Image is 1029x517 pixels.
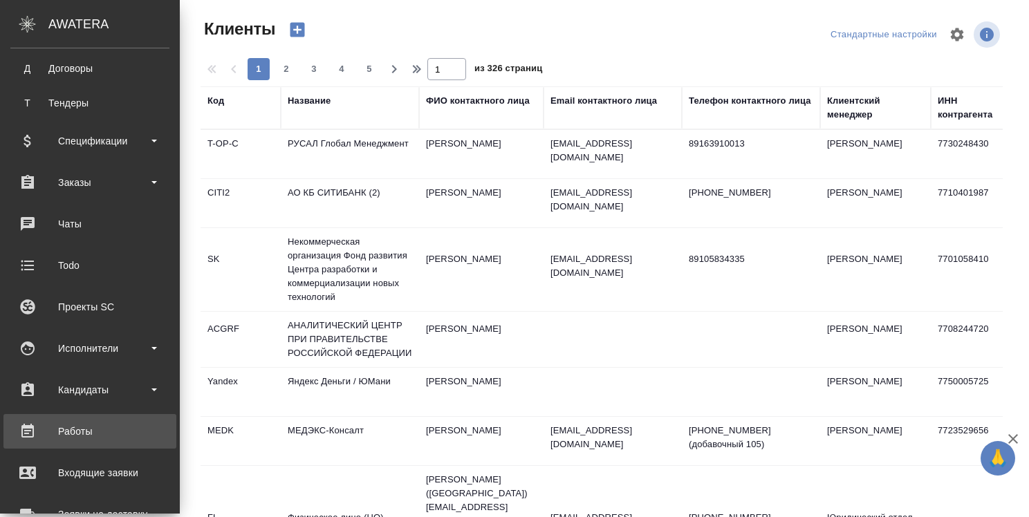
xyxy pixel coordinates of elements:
button: 4 [331,58,353,80]
button: 3 [303,58,325,80]
div: AWATERA [48,10,180,38]
div: ФИО контактного лица [426,94,530,108]
p: 89105834335 [689,252,813,266]
a: Чаты [3,207,176,241]
div: Проекты SC [10,297,169,317]
a: ТТендеры [10,89,169,117]
div: Договоры [17,62,163,75]
div: Клиентский менеджер [827,94,924,122]
td: [PERSON_NAME] [820,245,931,294]
div: Email контактного лица [550,94,657,108]
td: РУСАЛ Глобал Менеджмент [281,130,419,178]
div: Входящие заявки [10,462,169,483]
button: 2 [275,58,297,80]
a: Todo [3,248,176,283]
td: T-OP-C [201,130,281,178]
td: Яндекс Деньги / ЮМани [281,368,419,416]
td: ACGRF [201,315,281,364]
td: 7708244720 [931,315,1011,364]
td: 7701058410 [931,245,1011,294]
td: [PERSON_NAME] [419,315,544,364]
td: МЕДЭКС-Консалт [281,417,419,465]
td: SK [201,245,281,294]
div: Кандидаты [10,379,169,400]
td: 7723529656 [931,417,1011,465]
div: Код [207,94,224,108]
td: 7750005725 [931,368,1011,416]
p: [EMAIL_ADDRESS][DOMAIN_NAME] [550,252,675,280]
a: Входящие заявки [3,455,176,490]
p: [PHONE_NUMBER] (добавочный 105) [689,424,813,451]
td: 7710401987 [931,179,1011,227]
td: [PERSON_NAME] [820,417,931,465]
div: Название [288,94,331,108]
span: 4 [331,62,353,76]
div: Телефон контактного лица [689,94,811,108]
span: 2 [275,62,297,76]
span: 5 [358,62,380,76]
button: 🙏 [981,441,1015,476]
td: [PERSON_NAME] [820,130,931,178]
span: из 326 страниц [474,60,542,80]
span: Настроить таблицу [940,18,974,51]
td: MEDK [201,417,281,465]
div: split button [827,24,940,46]
span: 3 [303,62,325,76]
td: [PERSON_NAME] [820,315,931,364]
span: Посмотреть информацию [974,21,1003,48]
p: [PHONE_NUMBER] [689,186,813,200]
p: 89163910013 [689,137,813,151]
td: Некоммерческая организация Фонд развития Центра разработки и коммерциализации новых технологий [281,228,419,311]
a: ДДоговоры [10,55,169,82]
td: CITI2 [201,179,281,227]
td: Yandex [201,368,281,416]
td: [PERSON_NAME] [820,368,931,416]
td: [PERSON_NAME] [820,179,931,227]
td: [PERSON_NAME] [419,245,544,294]
div: Спецификации [10,131,169,151]
div: Работы [10,421,169,442]
div: Тендеры [17,96,163,110]
button: 5 [358,58,380,80]
span: 🙏 [986,444,1010,473]
div: ИНН контрагента [938,94,1004,122]
a: Проекты SC [3,290,176,324]
td: [PERSON_NAME] [419,130,544,178]
p: [EMAIL_ADDRESS][DOMAIN_NAME] [550,424,675,451]
a: Работы [3,414,176,449]
p: [EMAIL_ADDRESS][DOMAIN_NAME] [550,137,675,164]
td: АНАЛИТИЧЕСКИЙ ЦЕНТР ПРИ ПРАВИТЕЛЬСТВЕ РОССИЙСКОЙ ФЕДЕРАЦИИ [281,312,419,367]
div: Исполнители [10,338,169,359]
td: [PERSON_NAME] [419,417,544,465]
button: Создать [281,18,314,41]
p: [EMAIL_ADDRESS][DOMAIN_NAME] [550,186,675,214]
div: Чаты [10,214,169,234]
div: Заказы [10,172,169,193]
td: 7730248430 [931,130,1011,178]
td: АО КБ СИТИБАНК (2) [281,179,419,227]
span: Клиенты [201,18,275,40]
td: [PERSON_NAME] [419,179,544,227]
div: Todo [10,255,169,276]
td: [PERSON_NAME] [419,368,544,416]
